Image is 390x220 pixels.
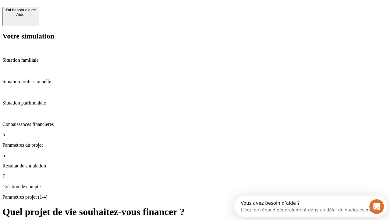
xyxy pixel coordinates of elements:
[2,132,388,137] p: 5
[2,100,388,106] p: Situation patrimoniale
[2,184,388,189] p: Création de compte
[2,32,388,40] h2: Votre simulation
[6,5,150,10] div: Vous avez besoin d’aide ?
[234,196,387,217] iframe: Intercom live chat discovery launcher
[6,10,150,16] div: L’équipe répond généralement dans un délai de quelques minutes.
[2,163,388,169] p: Résultat de simulation
[2,122,388,127] p: Connaissances financières
[2,57,388,63] p: Situation familiale
[2,2,168,19] div: Ouvrir le Messenger Intercom
[2,206,388,218] h1: Quel projet de vie souhaitez-vous financer ?
[5,8,36,12] div: J’ai besoin d'aide
[2,153,388,158] p: 6
[2,194,388,200] p: Paramètres projet (1/4)
[2,7,38,26] button: J’ai besoin d'aideAide
[369,199,384,214] iframe: Intercom live chat
[5,12,36,17] div: Aide
[2,174,388,179] p: 7
[2,79,388,84] p: Situation professionnelle
[2,142,388,148] p: Paramètres du projet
